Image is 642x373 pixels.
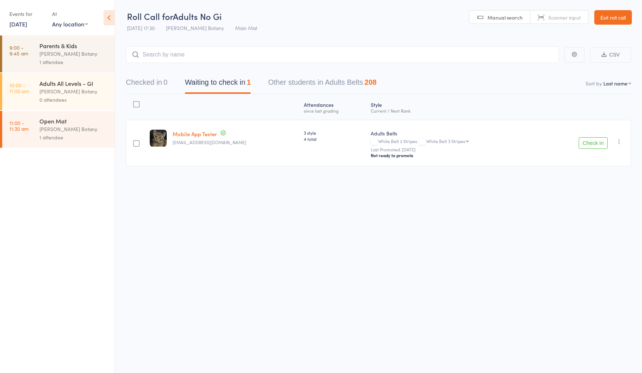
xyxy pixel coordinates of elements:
[2,111,115,148] a: 11:00 -11:30 amOpen Mat[PERSON_NAME] Botany1 attendee
[39,125,109,133] div: [PERSON_NAME] Botany
[166,24,224,32] span: [PERSON_NAME] Botany
[304,108,365,113] div: since last grading
[9,120,29,131] time: 11:00 - 11:30 am
[39,79,109,87] div: Adults All Levels - GI
[52,20,88,28] div: Any location
[603,80,628,87] div: Last name
[39,42,109,50] div: Parents & Kids
[371,147,536,152] small: Last Promoted: [DATE]
[126,75,167,94] button: Checked in0
[268,75,377,94] button: Other students in Adults Belts208
[150,130,167,147] img: image1730704728.png
[371,130,536,137] div: Adults Belts
[371,152,536,158] div: Not ready to promote
[548,14,581,21] span: Scanner input
[2,73,115,110] a: 10:00 -11:00 amAdults All Levels - GI[PERSON_NAME] Botany0 attendees
[39,117,109,125] div: Open Mat
[173,130,217,138] a: Mobile App Tester
[173,140,298,145] small: tahlia+test@clubworx.com
[594,10,632,25] a: Exit roll call
[9,20,27,28] a: [DATE]
[39,58,109,66] div: 1 attendee
[39,87,109,96] div: [PERSON_NAME] Botany
[9,45,28,56] time: 9:00 - 9:45 am
[39,50,109,58] div: [PERSON_NAME] Botany
[488,14,523,21] span: Manual search
[9,8,45,20] div: Events for
[365,78,377,86] div: 208
[426,139,465,143] div: White Belt 3 Stripes
[173,10,222,22] span: Adults No Gi
[2,35,115,72] a: 9:00 -9:45 amParents & Kids[PERSON_NAME] Botany1 attendee
[39,133,109,142] div: 1 attendee
[235,24,257,32] span: Main Mat
[127,10,173,22] span: Roll Call for
[163,78,167,86] div: 0
[579,137,608,149] button: Check in
[586,80,602,87] label: Sort by
[247,78,251,86] div: 1
[590,47,631,63] button: CSV
[39,96,109,104] div: 0 attendees
[301,97,368,117] div: Atten­dances
[126,46,559,63] input: Search by name
[368,97,539,117] div: Style
[304,136,365,142] span: 4 total
[9,82,29,94] time: 10:00 - 11:00 am
[185,75,251,94] button: Waiting to check in1
[127,24,155,32] span: [DATE] 17:30
[371,139,536,145] div: White Belt 2 Stripes
[52,8,88,20] div: At
[371,108,536,113] div: Current / Next Rank
[304,130,365,136] span: 3 style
